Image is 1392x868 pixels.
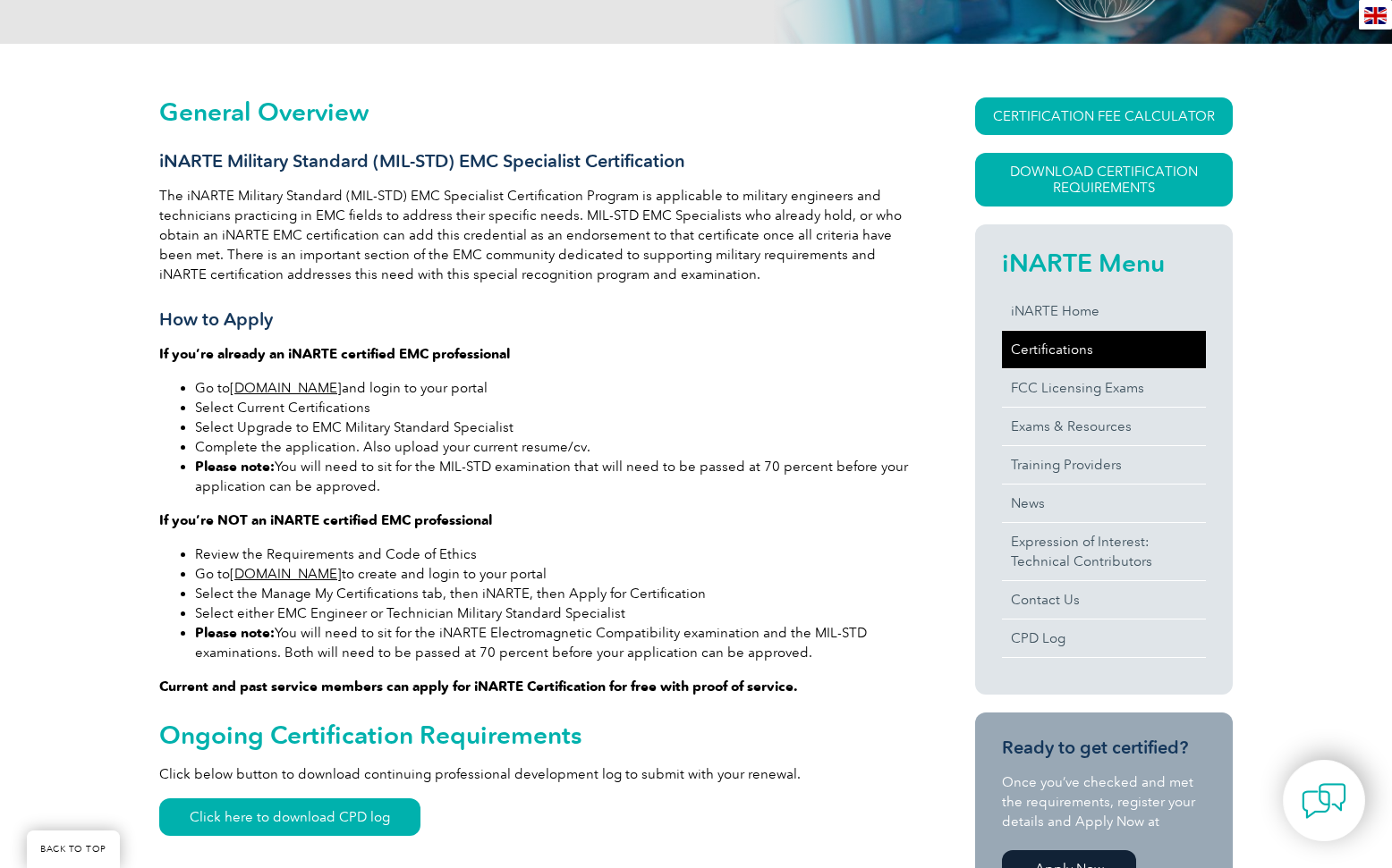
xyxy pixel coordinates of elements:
[1002,369,1206,407] a: FCC Licensing Exams
[230,380,342,396] a: [DOMAIN_NAME]
[195,603,911,623] li: Select either EMC Engineer or Technician Military Standard Specialist
[1002,619,1206,657] a: CPD Log
[1002,523,1206,580] a: Expression of Interest:Technical Contributors
[159,186,911,284] p: The iNARTE Military Standard (MIL-STD) EMC Specialist Certification Program is applicable to mili...
[1002,446,1206,484] a: Training Providers
[1002,737,1206,759] h3: Ready to get certified?
[1002,581,1206,619] a: Contact Us
[195,378,911,398] li: Go to and login to your portal
[195,584,911,603] li: Select the Manage My Certifications tab, then iNARTE, then Apply for Certification
[230,566,342,582] a: [DOMAIN_NAME]
[195,625,275,641] strong: Please note:
[159,798,420,836] a: Click here to download CPD log
[159,764,911,784] p: Click below button to download continuing professional development log to submit with your renewal.
[195,564,911,584] li: Go to to create and login to your portal
[159,346,510,362] strong: If you’re already an iNARTE certified EMC professional
[975,153,1233,206] a: Download Certification Requirements
[159,150,911,173] h3: iNARTE Military Standard (MIL-STD) EMC Specialist Certification
[195,459,275,475] strong: Please note:
[975,97,1233,135] a: CERTIFICATION FEE CALCULATOR
[159,512,492,528] strong: If you’re NOT an iNARTE certified EMC professional
[195,457,911,496] li: You will need to sit for the MIL-STD examination that will need to be passed at 70 percent before...
[1002,249,1206,277] h2: iNARTE Menu
[1002,772,1206,831] p: Once you’ve checked and met the requirements, register your details and Apply Now at
[1364,7,1387,24] img: en
[1002,408,1206,445] a: Exams & Resources
[195,544,911,564] li: Review the Requirements and Code of Ethics
[195,417,911,437] li: Select Upgrade to EMC Military Standard Specialist
[159,721,911,749] h2: Ongoing Certification Requirements
[159,308,911,331] h3: How to Apply
[1002,292,1206,330] a: iNARTE Home
[159,678,798,695] strong: Current and past service members can apply for iNARTE Certification for free with proof of service.
[195,398,911,417] li: Select Current Certifications
[195,437,911,457] li: Complete the application. Also upload your current resume/cv.
[1002,485,1206,522] a: News
[1002,331,1206,368] a: Certifications
[1302,779,1346,823] img: contact-chat.png
[195,623,911,662] li: You will need to sit for the iNARTE Electromagnetic Compatibility examination and the MIL-STD exa...
[27,830,120,868] a: BACK TO TOP
[159,97,911,126] h2: General Overview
